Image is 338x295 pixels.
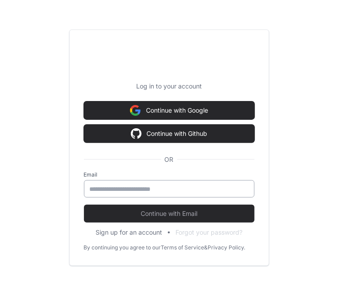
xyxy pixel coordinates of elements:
[84,82,255,91] p: Log in to your account
[84,244,161,251] div: By continuing you agree to our
[131,125,142,143] img: Sign in with google
[208,244,246,251] a: Privacy Policy.
[84,125,255,143] button: Continue with Github
[96,228,162,237] button: Sign up for an account
[175,228,242,237] button: Forgot your password?
[84,209,255,218] span: Continue with Email
[161,155,177,164] span: OR
[130,101,141,119] img: Sign in with google
[84,101,255,119] button: Continue with Google
[84,205,255,223] button: Continue with Email
[161,244,204,251] a: Terms of Service
[204,244,208,251] div: &
[84,171,255,178] label: Email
